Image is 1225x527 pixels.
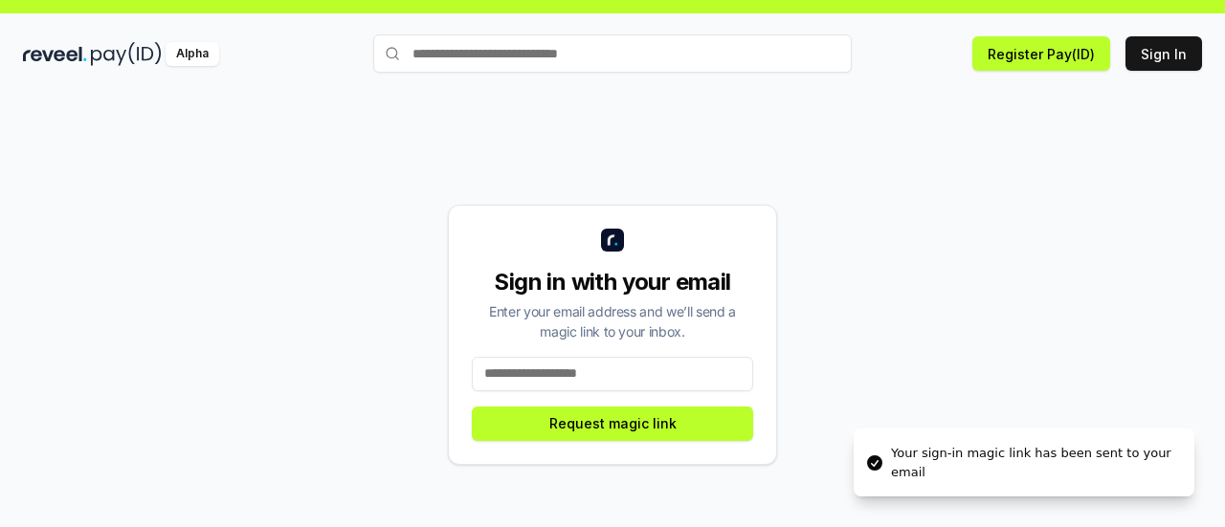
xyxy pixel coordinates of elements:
button: Sign In [1125,36,1202,71]
div: Sign in with your email [472,267,753,297]
div: Your sign-in magic link has been sent to your email [891,444,1179,481]
div: Enter your email address and we’ll send a magic link to your inbox. [472,301,753,341]
button: Request magic link [472,406,753,441]
div: Alpha [166,42,219,66]
button: Register Pay(ID) [972,36,1110,71]
img: pay_id [91,42,162,66]
img: logo_small [601,229,624,252]
img: reveel_dark [23,42,87,66]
